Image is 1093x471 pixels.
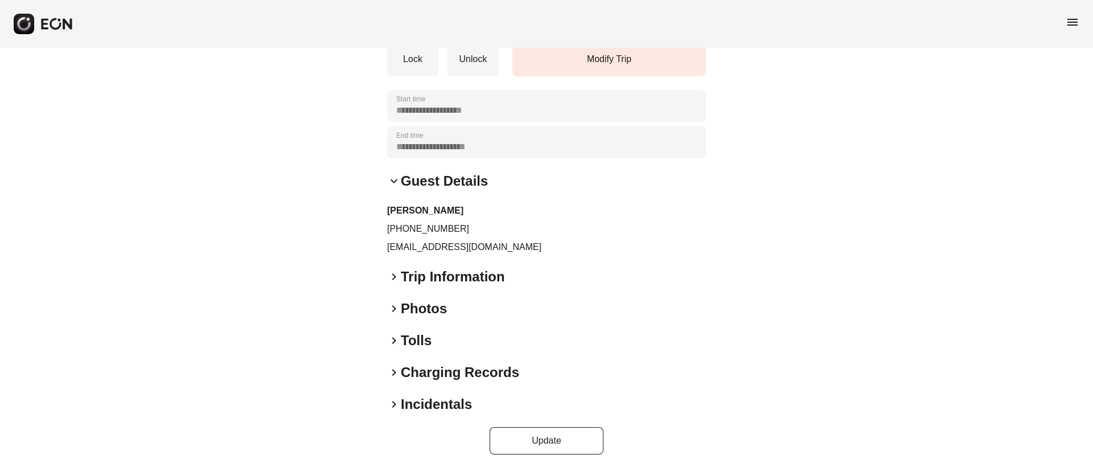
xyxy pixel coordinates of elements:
h2: Tolls [401,331,432,350]
p: [PHONE_NUMBER] [387,222,706,236]
h2: Incidentals [401,395,472,413]
span: keyboard_arrow_right [387,366,401,379]
h3: [PERSON_NAME] [387,204,706,218]
span: keyboard_arrow_right [387,398,401,411]
button: Update [490,427,603,454]
button: Lock [387,29,438,76]
span: keyboard_arrow_down [387,174,401,188]
p: Modify Trip [518,52,700,66]
span: keyboard_arrow_right [387,302,401,316]
span: keyboard_arrow_right [387,270,401,284]
span: keyboard_arrow_right [387,334,401,347]
h2: Guest Details [401,172,488,190]
span: menu [1066,15,1079,29]
p: Lock [393,52,433,66]
button: Unlock [447,29,499,76]
button: Modify Trip [512,29,706,76]
p: [EMAIL_ADDRESS][DOMAIN_NAME] [387,240,706,254]
p: Unlock [453,52,493,66]
h2: Charging Records [401,363,519,382]
h2: Trip Information [401,268,505,286]
h2: Photos [401,300,447,318]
